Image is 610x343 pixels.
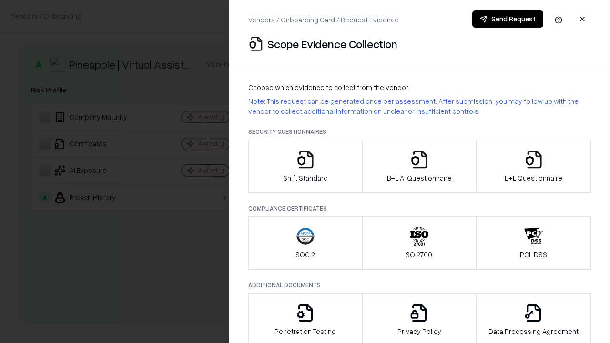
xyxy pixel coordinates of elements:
p: Compliance Certificates [248,204,591,212]
p: Scope Evidence Collection [267,36,397,51]
p: SOC 2 [295,250,315,260]
button: SOC 2 [248,216,363,270]
p: Data Processing Agreement [488,326,579,336]
p: Security Questionnaires [248,128,591,136]
button: Shift Standard [248,140,363,193]
p: Privacy Policy [397,326,441,336]
p: B+L AI Questionnaire [387,173,452,183]
p: Note: This request can be generated once per assessment. After submission, you may follow up with... [248,96,591,116]
p: Additional Documents [248,281,591,289]
p: Vendors / Onboarding Card / Request Evidence [248,15,399,25]
p: PCI-DSS [520,250,547,260]
button: ISO 27001 [362,216,477,270]
p: B+L Questionnaire [505,173,562,183]
button: B+L Questionnaire [476,140,591,193]
p: Shift Standard [283,173,328,183]
p: Choose which evidence to collect from the vendor: [248,82,591,92]
button: PCI-DSS [476,216,591,270]
button: Send Request [472,10,543,28]
p: ISO 27001 [404,250,435,260]
p: Penetration Testing [274,326,336,336]
button: B+L AI Questionnaire [362,140,477,193]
